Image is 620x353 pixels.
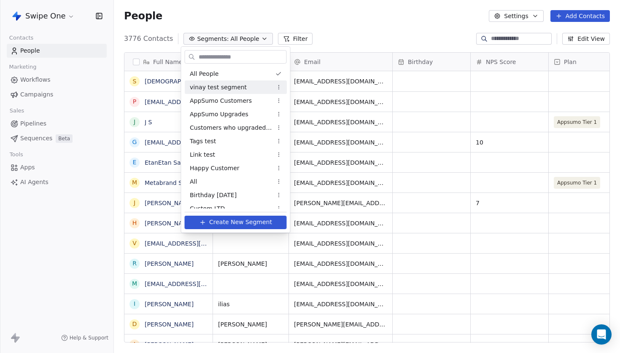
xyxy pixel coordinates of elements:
[190,137,216,146] span: Tags test
[190,110,248,119] span: AppSumo Upgrades
[190,150,215,159] span: Link test
[190,191,237,200] span: Birthday [DATE]
[190,177,197,186] span: All
[190,83,247,92] span: vinay test segment
[190,204,225,213] span: Custom LTD
[185,216,287,229] button: Create New Segment
[185,67,287,310] div: Suggestions
[190,96,252,105] span: AppSumo Customers
[190,164,240,173] span: Happy Customer
[190,123,272,132] span: Customers who upgraded Tiers
[190,70,218,78] span: All People
[209,218,272,227] span: Create New Segment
